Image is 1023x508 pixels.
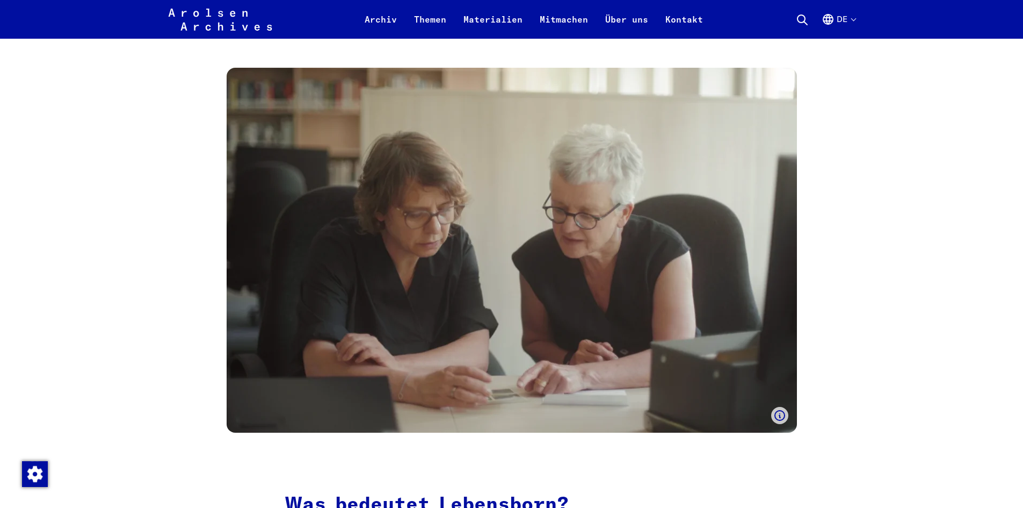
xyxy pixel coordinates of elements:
[657,13,712,39] a: Kontakt
[822,13,855,39] button: Deutsch, Sprachauswahl
[597,13,657,39] a: Über uns
[405,13,455,39] a: Themen
[21,461,47,486] div: Zustimmung ändern
[531,13,597,39] a: Mitmachen
[455,13,531,39] a: Materialien
[356,6,712,32] nav: Primär
[356,13,405,39] a: Archiv
[771,407,788,424] button: Bildunterschrift anzeigen
[22,461,48,487] img: Zustimmung ändern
